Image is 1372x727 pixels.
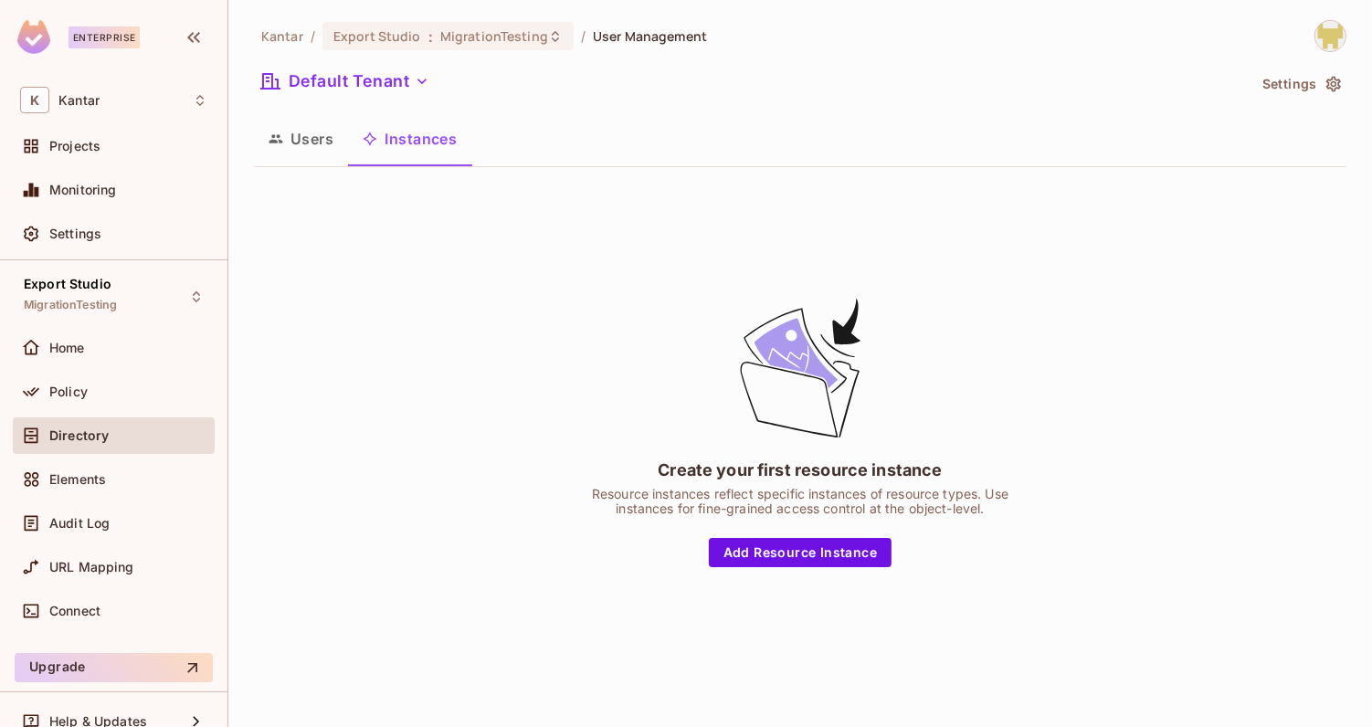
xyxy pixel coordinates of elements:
span: MigrationTesting [440,27,548,45]
button: Users [254,116,348,162]
button: Default Tenant [254,67,437,96]
span: Settings [49,227,101,241]
span: Monitoring [49,183,117,197]
li: / [581,27,586,45]
img: SReyMgAAAABJRU5ErkJggg== [17,20,50,54]
span: : [427,29,434,44]
span: Audit Log [49,516,110,531]
span: MigrationTesting [24,298,117,312]
div: Resource instances reflect specific instances of resource types. Use instances for fine-grained a... [572,487,1029,516]
span: Home [49,341,85,355]
span: the active workspace [261,27,303,45]
span: Directory [49,428,109,443]
span: Connect [49,604,100,618]
li: / [311,27,315,45]
span: URL Mapping [49,560,134,574]
span: Projects [49,139,100,153]
span: K [20,87,49,113]
img: Girishankar.VP@kantar.com [1315,21,1346,51]
span: User Management [593,27,707,45]
span: Export Studio [24,277,111,291]
button: Settings [1255,69,1346,99]
button: Upgrade [15,653,213,682]
div: Create your first resource instance [658,458,942,481]
span: Export Studio [333,27,421,45]
button: Instances [348,116,471,162]
div: Enterprise [69,26,140,48]
span: Workspace: Kantar [58,93,100,108]
span: Policy [49,385,88,399]
span: Elements [49,472,106,487]
button: Add Resource Instance [709,538,892,567]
